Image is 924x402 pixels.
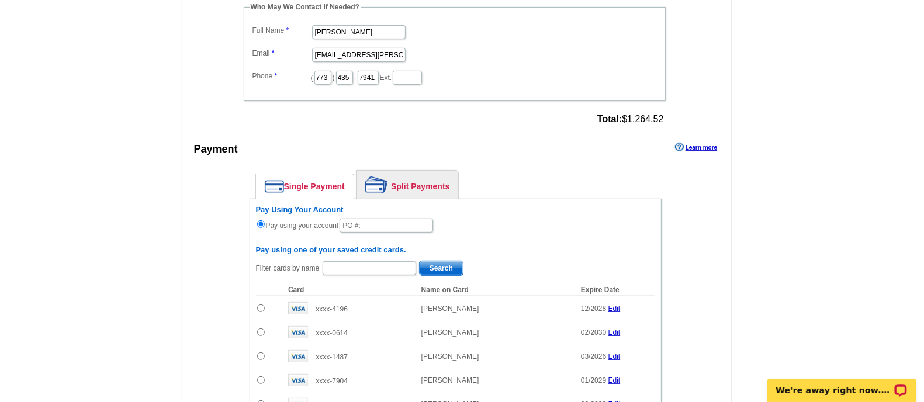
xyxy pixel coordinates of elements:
[250,68,660,86] dd: ( ) - Ext.
[256,205,655,214] h6: Pay Using Your Account
[252,71,311,81] label: Phone
[250,2,361,12] legend: Who May We Contact If Needed?
[194,141,238,157] div: Payment
[357,171,458,199] a: Split Payments
[421,352,479,361] span: [PERSON_NAME]
[340,219,433,233] input: PO #:
[608,376,621,384] a: Edit
[288,374,308,386] img: visa.gif
[421,376,479,384] span: [PERSON_NAME]
[288,326,308,338] img: visa.gif
[365,176,388,193] img: split-payment.png
[608,304,621,313] a: Edit
[316,329,348,337] span: xxxx-0614
[420,261,463,275] span: Search
[252,48,311,58] label: Email
[288,302,308,314] img: visa.gif
[597,114,664,124] span: $1,264.52
[256,263,320,273] label: Filter cards by name
[675,143,717,152] a: Learn more
[416,284,575,296] th: Name on Card
[581,328,606,337] span: 02/2030
[608,328,621,337] a: Edit
[421,328,479,337] span: [PERSON_NAME]
[575,284,655,296] th: Expire Date
[316,377,348,385] span: xxxx-7904
[608,352,621,361] a: Edit
[252,25,311,36] label: Full Name
[421,304,479,313] span: [PERSON_NAME]
[316,353,348,361] span: xxxx-1487
[316,305,348,313] span: xxxx-4196
[288,350,308,362] img: visa.gif
[760,365,924,402] iframe: LiveChat chat widget
[581,376,606,384] span: 01/2029
[581,304,606,313] span: 12/2028
[581,352,606,361] span: 03/2026
[597,114,622,124] strong: Total:
[256,205,655,234] div: Pay using your account
[265,180,284,193] img: single-payment.png
[282,284,416,296] th: Card
[256,174,354,199] a: Single Payment
[419,261,463,276] button: Search
[256,245,655,255] h6: Pay using one of your saved credit cards.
